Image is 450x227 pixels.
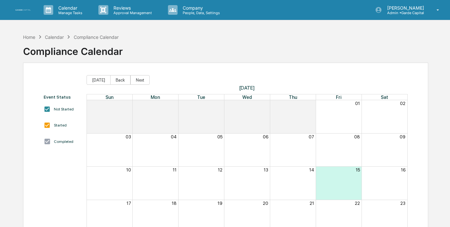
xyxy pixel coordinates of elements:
[217,101,222,106] button: 29
[263,101,268,106] button: 30
[400,201,405,206] button: 23
[178,11,223,15] p: People, Data, Settings
[53,11,86,15] p: Manage Tasks
[108,11,155,15] p: Approval Management
[356,167,360,172] button: 15
[87,75,111,85] button: [DATE]
[110,75,130,85] button: Back
[54,139,73,144] div: Completed
[263,134,268,139] button: 06
[45,34,64,40] div: Calendar
[310,101,314,106] button: 31
[127,201,131,206] button: 17
[217,134,222,139] button: 05
[44,94,80,100] div: Event Status
[54,107,74,111] div: Not Started
[151,94,160,100] span: Mon
[400,134,405,139] button: 09
[218,167,222,172] button: 12
[74,34,119,40] div: Compliance Calendar
[108,5,155,11] p: Reviews
[130,75,150,85] button: Next
[355,201,360,206] button: 22
[87,85,408,91] span: [DATE]
[309,134,314,139] button: 07
[309,167,314,172] button: 14
[172,201,177,206] button: 18
[105,94,113,100] span: Sun
[400,101,405,106] button: 02
[218,201,222,206] button: 19
[263,201,268,206] button: 20
[381,94,388,100] span: Sat
[336,94,341,100] span: Fri
[171,134,177,139] button: 04
[197,94,205,100] span: Tue
[354,134,360,139] button: 08
[178,5,223,11] p: Company
[126,134,131,139] button: 03
[126,167,131,172] button: 10
[289,94,297,100] span: Thu
[173,167,177,172] button: 11
[54,123,67,127] div: Started
[23,40,123,57] div: Compliance Calendar
[171,101,177,106] button: 28
[355,101,360,106] button: 01
[382,5,427,11] p: [PERSON_NAME]
[15,9,31,11] img: logo
[126,101,131,106] button: 27
[53,5,86,11] p: Calendar
[382,11,427,15] p: Admin • Garde Capital
[401,167,405,172] button: 16
[242,94,252,100] span: Wed
[23,34,35,40] div: Home
[310,201,314,206] button: 21
[264,167,268,172] button: 13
